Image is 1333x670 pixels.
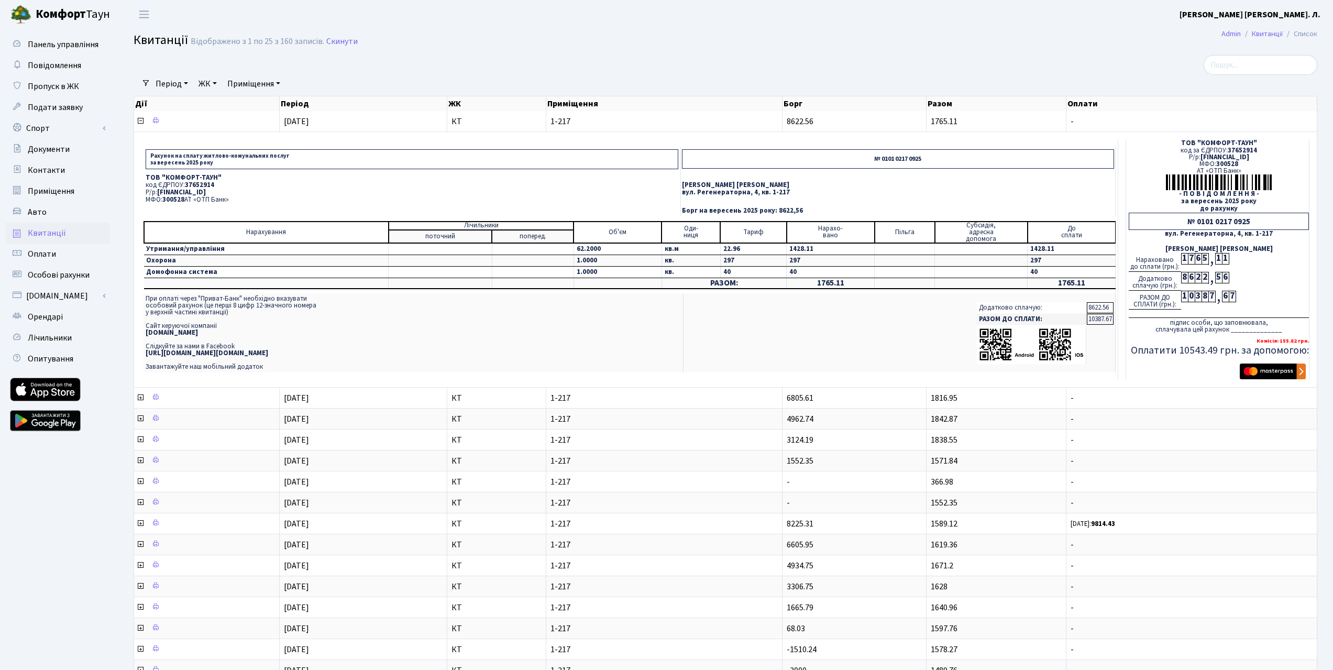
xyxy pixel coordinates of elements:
[144,266,389,278] td: Домофонна система
[1129,253,1181,272] div: Нараховано до сплати (грн.):
[1208,253,1215,265] div: ,
[662,243,720,255] td: кв.м
[447,96,546,111] th: ЖК
[662,278,787,289] td: РАЗОМ:
[787,392,813,404] span: 6805.61
[451,436,542,444] span: КТ
[151,75,192,93] a: Період
[787,278,875,289] td: 1765.11
[1129,344,1309,357] h5: Оплатити 10543.49 грн. за допомогою:
[144,243,389,255] td: Утримання/управління
[931,623,957,634] span: 1597.76
[146,149,678,169] p: Рахунок на сплату житлово-комунальних послуг за вересень 2025 року
[1071,519,1115,529] small: [DATE]:
[284,518,309,530] span: [DATE]
[682,182,1114,189] p: [PERSON_NAME] [PERSON_NAME]
[787,581,813,592] span: 3306.75
[284,581,309,592] span: [DATE]
[1129,198,1309,205] div: за вересень 2025 року
[451,562,542,570] span: КТ
[28,269,90,281] span: Особові рахунки
[146,182,678,189] p: код ЄДРПОУ:
[931,518,957,530] span: 1589.12
[931,455,957,467] span: 1571.84
[931,497,957,509] span: 1552.35
[931,476,953,488] span: 366.98
[28,60,81,71] span: Повідомлення
[1215,253,1222,265] div: 1
[1071,624,1313,633] span: -
[1091,519,1115,529] b: 9814.43
[1071,603,1313,612] span: -
[787,455,813,467] span: 1552.35
[574,222,662,243] td: Об'єм
[1028,222,1116,243] td: До cплати
[451,457,542,465] span: КТ
[574,255,662,266] td: 1.0000
[191,37,324,47] div: Відображено з 1 по 25 з 160 записів.
[787,266,875,278] td: 40
[787,518,813,530] span: 8225.31
[451,499,542,507] span: КТ
[977,302,1086,313] td: Додатково сплачую:
[682,207,1114,214] p: Борг на вересень 2025 року: 8622,56
[574,243,662,255] td: 62.2000
[1195,272,1202,283] div: 2
[931,539,957,551] span: 1619.36
[284,392,309,404] span: [DATE]
[1129,272,1181,291] div: Додатково сплачую (грн.):
[280,96,447,111] th: Період
[1129,161,1309,168] div: МФО:
[1229,291,1236,302] div: 7
[574,266,662,278] td: 1.0000
[787,222,875,243] td: Нарахо- вано
[134,31,188,49] span: Квитанції
[720,266,787,278] td: 40
[1181,291,1188,302] div: 1
[28,185,74,197] span: Приміщення
[28,311,63,323] span: Орендарі
[5,160,110,181] a: Контакти
[5,118,110,139] a: Спорт
[1181,272,1188,283] div: 8
[1188,272,1195,283] div: 6
[194,75,221,93] a: ЖК
[1129,291,1181,310] div: РАЗОМ ДО СПЛАТИ (грн.):
[787,243,875,255] td: 1428.11
[787,413,813,425] span: 4962.74
[1071,541,1313,549] span: -
[931,602,957,613] span: 1640.96
[787,539,813,551] span: 6605.95
[1129,140,1309,147] div: ТОВ "КОМФОРТ-ТАУН"
[5,76,110,97] a: Пропуск в ЖК
[1129,230,1309,237] div: вул. Регенераторна, 4, кв. 1-217
[284,497,309,509] span: [DATE]
[1202,272,1208,283] div: 2
[1129,205,1309,212] div: до рахунку
[783,96,927,111] th: Борг
[185,180,214,190] span: 37652914
[787,497,790,509] span: -
[1208,291,1215,302] div: 7
[662,222,720,243] td: Оди- ниця
[284,560,309,572] span: [DATE]
[550,436,777,444] span: 1-217
[1216,159,1238,169] span: 300528
[931,413,957,425] span: 1842.87
[28,39,98,50] span: Панель управління
[1071,436,1313,444] span: -
[682,189,1114,196] p: вул. Регенераторна, 4, кв. 1-217
[1222,291,1229,302] div: 6
[1222,253,1229,265] div: 1
[662,255,720,266] td: кв.
[284,434,309,446] span: [DATE]
[36,6,86,23] b: Комфорт
[977,314,1086,325] td: РАЗОМ ДО СПЛАТИ:
[1066,96,1317,111] th: Оплати
[1071,499,1313,507] span: -
[1028,278,1116,289] td: 1765.11
[787,623,805,634] span: 68.03
[28,248,56,260] span: Оплати
[1129,213,1309,230] div: № 0101 0217 0925
[546,96,782,111] th: Приміщення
